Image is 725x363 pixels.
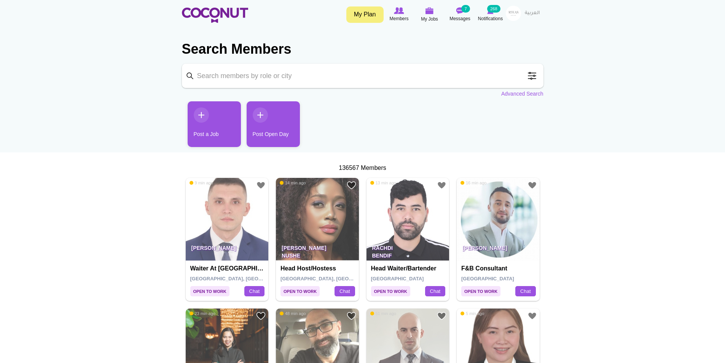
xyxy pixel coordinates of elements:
a: Chat [515,286,535,297]
li: 1 / 2 [182,101,235,153]
span: 48 min ago [280,311,306,316]
p: [PERSON_NAME] [457,239,540,261]
h4: F&B Consultant [461,265,537,272]
small: 268 [487,5,500,13]
a: Chat [335,286,355,297]
a: Add to Favourites [347,181,356,190]
span: [GEOGRAPHIC_DATA], [GEOGRAPHIC_DATA] [190,276,299,281]
li: 2 / 2 [241,101,294,153]
a: Notifications Notifications 268 [475,6,506,23]
a: العربية [521,6,543,21]
span: [GEOGRAPHIC_DATA] [461,276,514,281]
a: Chat [244,286,265,297]
span: Notifications [478,15,503,22]
h4: Head Host/Hostess [280,265,356,272]
a: Advanced Search [501,90,543,98]
span: 51 min ago [370,311,396,316]
a: Post a Job [188,101,241,147]
span: 9 min ago [190,180,213,185]
h4: Waiter at [GEOGRAPHIC_DATA] [190,265,266,272]
a: Add to Favourites [527,181,537,190]
span: 13 min ago [370,180,396,185]
input: Search members by role or city [182,64,543,88]
a: Messages Messages 7 [445,6,475,23]
img: My Jobs [425,7,434,14]
span: 23 min ago [190,311,215,316]
span: Open to Work [371,286,410,296]
span: Open to Work [190,286,229,296]
a: Add to Favourites [256,311,266,321]
a: Add to Favourites [527,311,537,321]
a: Chat [425,286,445,297]
p: [PERSON_NAME] [186,239,269,261]
a: My Plan [346,6,384,23]
span: Messages [449,15,470,22]
small: 7 [461,5,470,13]
img: Messages [456,7,464,14]
img: Home [182,8,248,23]
span: [GEOGRAPHIC_DATA] [371,276,424,281]
a: Add to Favourites [256,181,266,190]
img: Notifications [487,7,494,14]
p: Rachdi Bendif [366,239,449,261]
a: Post Open Day [247,101,300,147]
img: Browse Members [394,7,404,14]
h4: Head waiter/Bartender [371,265,447,272]
div: 136567 Members [182,164,543,173]
span: [GEOGRAPHIC_DATA], [GEOGRAPHIC_DATA] [280,276,389,281]
a: Browse Members Members [384,6,414,23]
span: Open to Work [461,286,500,296]
h2: Search Members [182,40,543,58]
span: 14 min ago [280,180,306,185]
a: My Jobs My Jobs [414,6,445,24]
span: 16 min ago [460,180,486,185]
span: Open to Work [280,286,320,296]
span: 5 min ago [460,311,484,316]
a: Add to Favourites [437,311,446,321]
a: Add to Favourites [347,311,356,321]
a: Add to Favourites [437,181,446,190]
span: My Jobs [421,15,438,23]
p: [PERSON_NAME] Nushe [PERSON_NAME] [276,239,359,261]
span: Members [389,15,408,22]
